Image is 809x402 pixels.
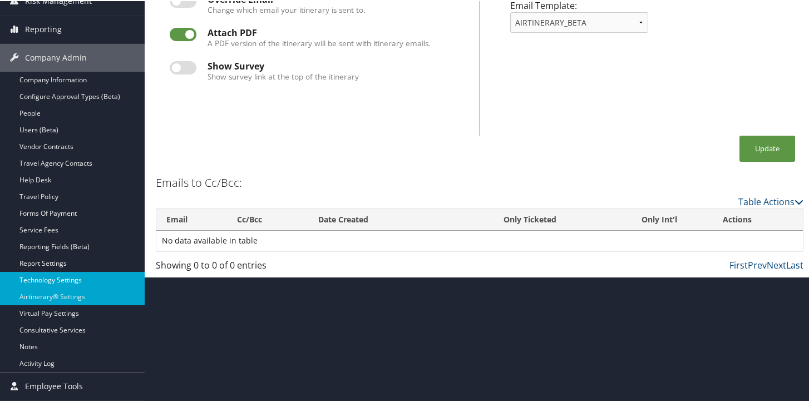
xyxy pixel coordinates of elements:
th: Only Int'l: activate to sort column ascending [606,208,713,230]
th: Only Ticketed: activate to sort column ascending [454,208,606,230]
span: Reporting [25,14,62,42]
a: Table Actions [738,195,803,207]
th: Cc/Bcc: activate to sort column ascending [227,208,308,230]
button: Update [739,135,795,161]
span: Company Admin [25,43,87,71]
span: Employee Tools [25,371,83,399]
label: Change which email your itinerary is sent to. [208,3,366,14]
div: Showing 0 to 0 of 0 entries [156,257,311,276]
div: Attach PDF [208,27,466,37]
a: First [729,258,748,270]
label: A PDF version of the itinerary will be sent with itinerary emails. [208,37,431,48]
a: Prev [748,258,767,270]
a: Next [767,258,786,270]
th: Date Created: activate to sort column ascending [308,208,455,230]
h3: Emails to Cc/Bcc: [156,174,242,190]
a: Last [786,258,803,270]
th: Email: activate to sort column ascending [156,208,227,230]
th: Actions [713,208,803,230]
td: No data available in table [156,230,803,250]
div: Show Survey [208,60,466,70]
label: Show survey link at the top of the itinerary [208,70,359,81]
